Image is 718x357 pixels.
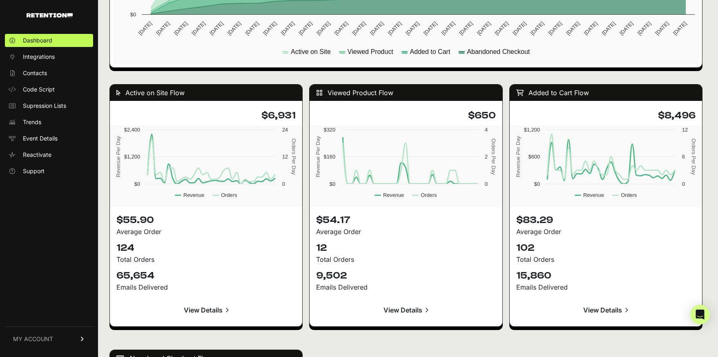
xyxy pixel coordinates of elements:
div: Open Intercom Messenger [690,305,710,324]
text: Orders [421,192,437,198]
text: Added to Cart [410,48,450,55]
text: Orders [621,192,637,198]
text: Revenue [183,192,204,198]
text: [DATE] [529,20,545,36]
div: Total Orders [116,254,296,264]
text: [DATE] [654,20,670,36]
text: [DATE] [565,20,581,36]
text: [DATE] [458,20,474,36]
a: View Details [516,300,696,320]
text: [DATE] [476,20,492,36]
a: Reactivate [5,148,93,161]
text: $1,200 [124,154,140,160]
text: [DATE] [244,20,260,36]
text: Viewed Product [348,48,393,55]
text: Orders Per Day [691,138,697,175]
text: [DATE] [618,20,634,36]
a: Event Details [5,132,93,145]
div: Average Order [516,227,696,237]
text: $1,200 [524,127,540,133]
text: [DATE] [422,20,438,36]
text: Orders Per Day [291,138,297,175]
text: [DATE] [333,20,349,36]
text: $160 [324,154,335,160]
span: Supression Lists [23,102,66,110]
text: 12 [682,127,688,133]
text: [DATE] [262,20,278,36]
a: Integrations [5,50,93,63]
text: [DATE] [137,20,153,36]
a: View Details [116,300,296,320]
p: 12 [316,241,495,254]
a: Dashboard [5,34,93,47]
text: [DATE] [494,20,510,36]
span: Integrations [23,53,55,61]
span: Code Script [23,85,55,94]
text: [DATE] [191,20,207,36]
div: Average Order [316,227,495,237]
text: [DATE] [369,20,385,36]
text: Orders [221,192,237,198]
text: [DATE] [387,20,403,36]
text: Revenue Per Day [315,136,321,177]
text: Orders Per Day [491,138,497,175]
div: Emails Delivered [116,282,296,292]
div: Total Orders [516,254,696,264]
text: Revenue [383,192,404,198]
span: Trends [23,118,41,126]
p: 9,502 [316,269,495,282]
span: MY ACCOUNT [13,335,53,343]
div: Emails Delivered [316,282,495,292]
text: $320 [324,127,335,133]
text: Revenue [583,192,604,198]
div: Average Order [116,227,296,237]
text: [DATE] [297,20,313,36]
text: Abandoned Checkout [467,48,530,55]
text: [DATE] [315,20,331,36]
h4: $8,496 [516,109,696,122]
text: $0 [330,181,335,187]
img: Retention.com [27,13,73,18]
text: 0 [282,181,285,187]
text: [DATE] [404,20,420,36]
a: View Details [316,300,495,320]
a: Contacts [5,67,93,80]
a: Support [5,165,93,178]
text: $0 [130,11,136,18]
a: Trends [5,116,93,129]
h4: $6,931 [116,109,296,122]
h4: $650 [316,109,495,122]
p: 102 [516,241,696,254]
a: Code Script [5,83,93,96]
text: [DATE] [155,20,171,36]
text: [DATE] [583,20,599,36]
a: MY ACCOUNT [5,326,93,351]
text: $0 [134,181,140,187]
div: Viewed Product Flow [310,85,502,101]
text: Active on Site [291,48,331,55]
a: Supression Lists [5,99,93,112]
text: 0 [682,181,685,187]
text: [DATE] [511,20,527,36]
p: 65,654 [116,269,296,282]
text: [DATE] [636,20,652,36]
div: Total Orders [316,254,495,264]
text: Revenue Per Day [515,136,521,177]
text: 12 [282,154,288,160]
span: Event Details [23,134,58,143]
div: Emails Delivered [516,282,696,292]
p: 124 [116,241,296,254]
text: [DATE] [600,20,616,36]
text: [DATE] [226,20,242,36]
p: $55.90 [116,214,296,227]
text: $600 [528,154,540,160]
p: $83.29 [516,214,696,227]
text: [DATE] [547,20,563,36]
text: 4 [485,127,488,133]
text: [DATE] [208,20,224,36]
div: Active on Site Flow [110,85,302,101]
text: [DATE] [351,20,367,36]
text: [DATE] [280,20,296,36]
text: [DATE] [672,20,688,36]
text: $2,400 [124,127,140,133]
